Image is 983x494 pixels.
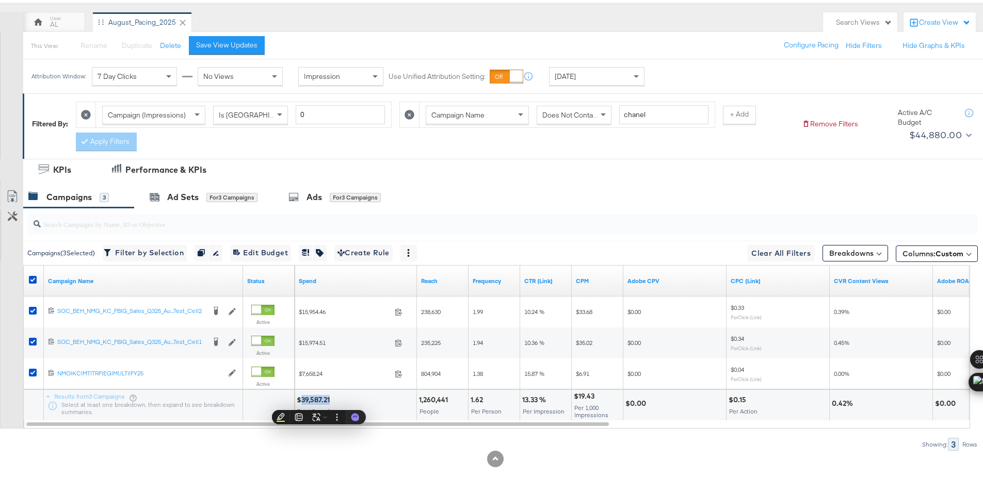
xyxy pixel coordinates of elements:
span: 10.36 % [524,337,544,344]
a: The average number of times your ad was served to each person. [473,275,516,283]
span: 0.45% [834,337,849,344]
div: Create View [919,15,971,26]
div: $39,587.21 [297,393,333,403]
sub: Per Click (Link) [731,312,762,318]
div: 3 [948,436,959,449]
label: Use Unified Attribution Setting: [389,70,486,79]
span: Create Rule [337,244,390,257]
button: Clear All Filters [747,243,815,259]
span: Is [GEOGRAPHIC_DATA] [219,108,298,118]
input: Enter a search term [619,103,708,122]
span: $0.00 [937,368,950,375]
div: for 3 Campaigns [206,191,257,200]
span: 238,630 [421,306,441,314]
span: 10.24 % [524,306,544,314]
span: Campaign Name [431,108,485,118]
span: Per Impression [523,405,565,413]
input: Enter a number [296,103,385,122]
div: Campaigns ( 3 Selected) [27,246,95,256]
div: Active A/C Budget [898,106,955,125]
div: Search Views [836,15,892,25]
a: SOC_BEH_NMG_KC_FBIG_Sales_Q325_Au...Test_Cell1 [57,336,205,346]
span: $15,974.51 [299,337,391,344]
span: $0.00 [937,337,950,344]
sub: Per Click (Link) [731,374,762,380]
span: 1.94 [473,337,483,344]
button: + Add [723,104,756,122]
span: $33.68 [576,306,592,314]
div: $0.00 [625,397,649,406]
a: SOC_BEH_NMG_KC_FBIG_Sales_Q325_Au...Test_Cell2 [57,305,205,315]
div: Attribution Window: [31,71,87,78]
button: $44,880.00 [905,125,974,141]
button: Configure Pacing [777,34,846,53]
span: $0.34 [731,333,744,340]
div: Filtered By: [32,117,68,127]
span: 7 Day Clicks [98,70,137,79]
a: CVR Content Views [834,275,929,283]
a: NMO|KC|MT|TRF|EG|MULTI|FY25 [57,367,223,376]
button: Delete [160,39,181,48]
div: Ad Sets [167,189,199,201]
span: Filter by Selection [106,244,184,257]
div: AL [50,18,58,27]
button: Filter by Selection [103,243,187,259]
span: People [420,405,439,413]
span: Does Not Contain [542,108,599,118]
div: Campaigns [46,189,92,201]
div: $0.15 [729,393,749,403]
span: 804,904 [421,368,441,375]
span: Custom [936,247,963,256]
sub: Per Click (Link) [731,343,762,349]
span: $7,658.24 [299,368,391,375]
span: 0.39% [834,306,849,314]
span: Campaign (Impressions) [108,108,186,118]
div: Performance & KPIs [125,162,206,174]
span: 1.38 [473,368,483,375]
span: $0.04 [731,364,744,371]
div: 13.33 % [522,393,549,403]
span: [DATE] [555,70,576,79]
a: The number of people your ad was served to. [421,275,464,283]
div: August_Pacing_2025 [108,15,176,25]
a: The average cost you've paid to have 1,000 impressions of your ad. [576,275,619,283]
span: 0.00% [834,368,849,375]
span: Per Action [729,405,758,413]
a: Adobe CPV [627,275,722,283]
button: Save View Updates [189,34,265,53]
div: Drag to reorder tab [98,17,104,23]
button: Breakdowns [823,243,888,259]
div: 1,260,441 [419,393,451,403]
span: Rename [80,39,107,48]
div: Rows [962,439,978,446]
span: Per 1,000 Impressions [574,402,608,417]
span: 15.87 % [524,368,544,375]
div: $19.43 [574,389,598,399]
a: Shows the current state of your Ad Campaign. [247,275,291,283]
button: Hide Filters [846,39,882,48]
button: Hide Graphs & KPIs [903,39,965,48]
button: Remove Filters [802,117,858,127]
a: The number of clicks received on a link in your ad divided by the number of impressions. [524,275,568,283]
span: $0.00 [627,306,641,314]
label: Active [251,378,275,385]
span: Total Spend [297,405,330,413]
div: $44,880.00 [909,125,962,141]
div: Save View Updates [196,38,257,48]
span: Columns: [903,246,963,257]
div: 3 [100,191,109,200]
span: Clear All Filters [751,245,811,258]
div: $0.00 [935,397,959,406]
span: $6.91 [576,368,589,375]
div: 1.62 [471,393,486,403]
span: Duplicate [122,39,152,48]
span: Edit Budget [233,244,288,257]
a: The average cost for each link click you've received from your ad. [731,275,826,283]
div: SOC_BEH_NMG_KC_FBIG_Sales_Q325_Au...Test_Cell2 [57,305,205,313]
input: Search Campaigns by Name, ID or Objective [41,208,891,228]
label: Active [251,348,275,354]
span: 235,225 [421,337,441,344]
div: for 3 Campaigns [330,191,381,200]
button: Columns:Custom [896,243,978,260]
